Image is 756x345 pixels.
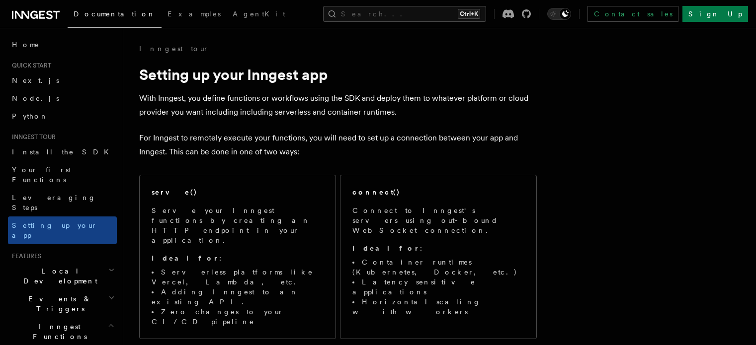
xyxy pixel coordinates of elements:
a: Node.js [8,89,117,107]
a: Leveraging Steps [8,189,117,216]
span: Events & Triggers [8,294,108,314]
p: Connect to Inngest's servers using out-bound WebSocket connection. [352,206,524,235]
li: Horizontal scaling with workers [352,297,524,317]
a: connect()Connect to Inngest's servers using out-bound WebSocket connection.Ideal for:Container ru... [340,175,537,339]
a: Install the SDK [8,143,117,161]
p: With Inngest, you define functions or workflows using the SDK and deploy them to whatever platfor... [139,91,537,119]
a: Contact sales [588,6,678,22]
li: Zero changes to your CI/CD pipeline [152,307,324,327]
strong: Ideal for [152,254,219,262]
a: Setting up your app [8,216,117,244]
span: Quick start [8,62,51,69]
button: Toggle dark mode [547,8,571,20]
span: Local Development [8,266,108,286]
h2: connect() [352,187,400,197]
a: Inngest tour [139,44,209,54]
li: Adding Inngest to an existing API. [152,287,324,307]
button: Local Development [8,262,117,290]
a: Python [8,107,117,125]
kbd: Ctrl+K [458,9,480,19]
span: Node.js [12,94,59,102]
span: Examples [168,10,221,18]
a: Documentation [68,3,162,28]
p: Serve your Inngest functions by creating an HTTP endpoint in your application. [152,206,324,245]
span: Documentation [74,10,156,18]
span: AgentKit [233,10,285,18]
span: Python [12,112,48,120]
span: Install the SDK [12,148,115,156]
span: Inngest Functions [8,322,107,342]
a: AgentKit [227,3,291,27]
a: serve()Serve your Inngest functions by creating an HTTP endpoint in your application.Ideal for:Se... [139,175,336,339]
span: Your first Functions [12,166,71,184]
span: Home [12,40,40,50]
span: Next.js [12,76,59,84]
a: Home [8,36,117,54]
p: : [152,253,324,263]
p: For Inngest to remotely execute your functions, you will need to set up a connection between your... [139,131,537,159]
button: Events & Triggers [8,290,117,318]
span: Features [8,252,41,260]
span: Inngest tour [8,133,56,141]
h2: serve() [152,187,197,197]
li: Container runtimes (Kubernetes, Docker, etc.) [352,257,524,277]
span: Leveraging Steps [12,194,96,211]
p: : [352,243,524,253]
a: Your first Functions [8,161,117,189]
li: Latency sensitive applications [352,277,524,297]
a: Sign Up [682,6,748,22]
a: Examples [162,3,227,27]
h1: Setting up your Inngest app [139,66,537,83]
strong: Ideal for [352,244,420,252]
li: Serverless platforms like Vercel, Lambda, etc. [152,267,324,287]
a: Next.js [8,71,117,89]
span: Setting up your app [12,221,97,239]
button: Search...Ctrl+K [323,6,486,22]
